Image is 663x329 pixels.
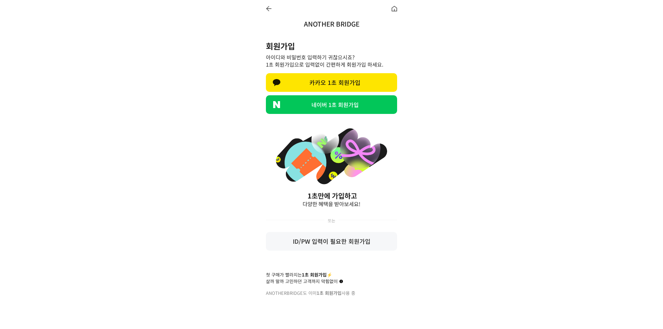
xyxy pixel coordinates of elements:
[317,290,342,296] b: 1초 회원가입
[266,278,343,284] div: 살까 말까 고민하던 고객까지 막힘없이
[266,73,397,92] a: 카카오 1초 회원가입
[266,290,397,296] div: anotherbridge도 이미 사용 중
[266,232,397,251] p: ID/PW 입력이 필요한 회원가입
[302,271,327,278] b: 1초 회원가입
[304,19,359,28] a: ANOTHER BRIDGE
[266,40,397,52] h2: 회원가입
[266,122,397,210] img: banner
[266,95,397,114] a: 네이버 1초 회원가입
[266,54,397,68] p: 아이디와 비밀번호 입력하기 귀찮으시죠? 1초 회원가입으로 입력없이 간편하게 회원가입 하세요.
[266,271,397,278] div: 첫 구매가 빨라지는 ⚡️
